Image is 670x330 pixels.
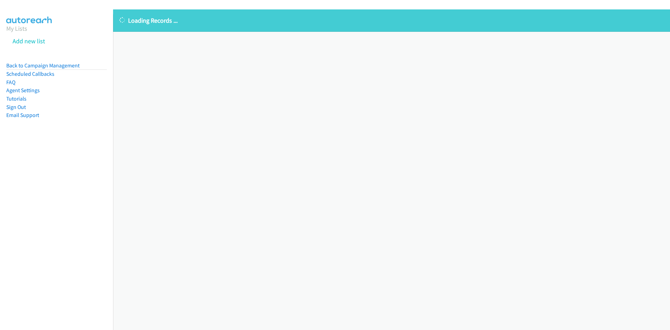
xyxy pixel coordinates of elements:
a: Scheduled Callbacks [6,71,54,77]
a: Agent Settings [6,87,40,94]
a: Sign Out [6,104,26,110]
a: Email Support [6,112,39,118]
a: Add new list [13,37,45,45]
a: My Lists [6,24,27,32]
p: Loading Records ... [119,16,664,25]
a: FAQ [6,79,15,86]
a: Tutorials [6,95,27,102]
a: Back to Campaign Management [6,62,80,69]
